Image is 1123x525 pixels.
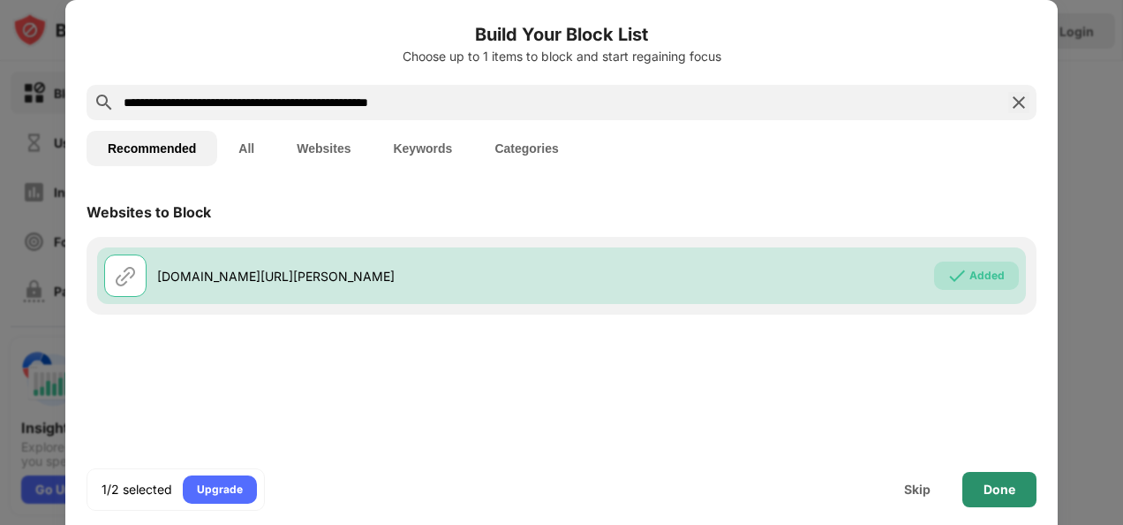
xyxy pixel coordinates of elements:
div: 1/2 selected [102,481,172,498]
img: search.svg [94,92,115,113]
button: Keywords [372,131,473,166]
div: Skip [904,483,931,497]
h6: Build Your Block List [87,21,1036,48]
div: [DOMAIN_NAME][URL][PERSON_NAME] [157,267,561,285]
div: Added [969,267,1005,285]
button: Websites [275,131,372,166]
div: Upgrade [197,481,243,498]
button: Recommended [87,131,217,166]
img: url.svg [115,265,136,286]
div: Websites to Block [87,203,211,221]
button: All [217,131,275,166]
div: Done [984,483,1015,497]
button: Categories [473,131,579,166]
img: search-close [1008,92,1029,113]
div: Choose up to 1 items to block and start regaining focus [87,49,1036,64]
